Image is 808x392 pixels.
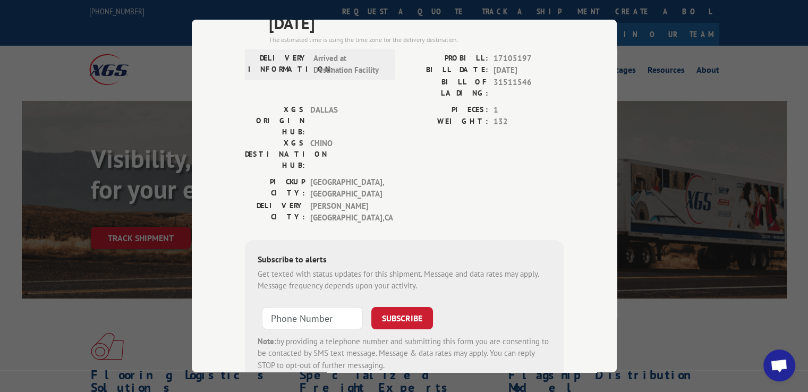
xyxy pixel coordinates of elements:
div: by providing a telephone number and submitting this form you are consenting to be contacted by SM... [258,335,551,371]
input: Phone Number [262,306,363,329]
strong: Note: [258,336,276,346]
label: PROBILL: [404,52,488,64]
label: PIECES: [404,104,488,116]
span: 1 [494,104,564,116]
span: 17105197 [494,52,564,64]
button: SUBSCRIBE [371,306,433,329]
span: Arrived at Destination Facility [313,52,385,76]
label: BILL DATE: [404,64,488,76]
span: [DATE] [269,11,564,35]
span: 132 [494,116,564,128]
span: 31511546 [494,76,564,98]
span: [GEOGRAPHIC_DATA] , [GEOGRAPHIC_DATA] [310,176,382,200]
span: DALLAS [310,104,382,137]
label: PICKUP CITY: [245,176,305,200]
span: [PERSON_NAME][GEOGRAPHIC_DATA] , CA [310,200,382,224]
label: WEIGHT: [404,116,488,128]
label: DELIVERY INFORMATION: [248,52,308,76]
span: [DATE] [494,64,564,76]
div: The estimated time is using the time zone for the delivery destination. [269,35,564,44]
label: DELIVERY CITY: [245,200,305,224]
label: XGS ORIGIN HUB: [245,104,305,137]
span: CHINO [310,137,382,171]
div: Subscribe to alerts [258,252,551,268]
div: Get texted with status updates for this shipment. Message and data rates may apply. Message frequ... [258,268,551,292]
div: Open chat [763,350,795,381]
label: BILL OF LADING: [404,76,488,98]
label: XGS DESTINATION HUB: [245,137,305,171]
